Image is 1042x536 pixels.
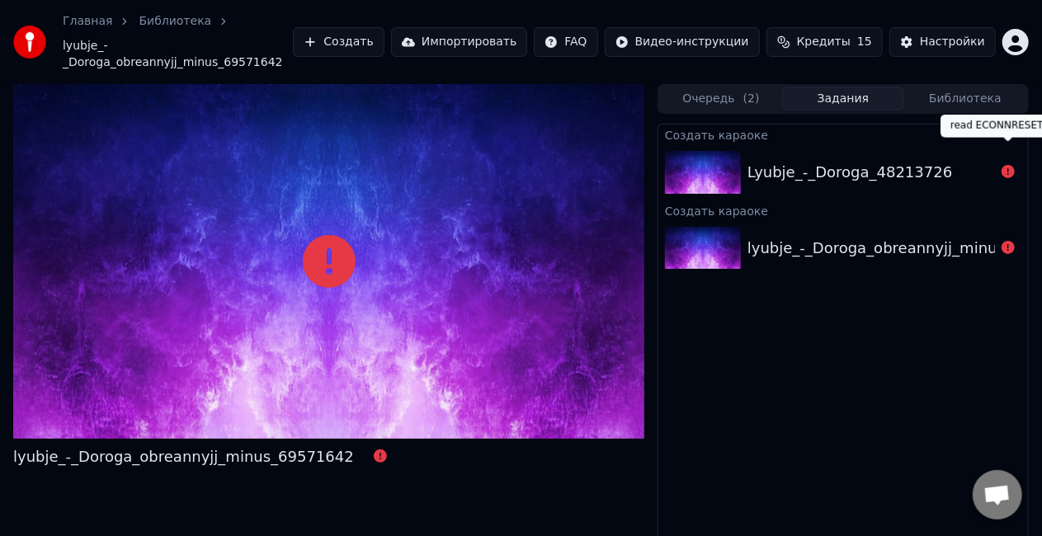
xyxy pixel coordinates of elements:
[658,125,1028,144] div: Создать караоке
[889,27,996,57] button: Настройки
[293,27,384,57] button: Создать
[13,445,354,468] div: lyubje_-_Doroga_obreannyjj_minus_69571642
[13,26,46,59] img: youka
[747,161,952,184] div: Lyubje_-_Doroga_48213726
[660,87,782,110] button: Очередь
[797,34,851,50] span: Кредиты
[766,27,883,57] button: Кредиты15
[63,38,293,71] span: lyubje_-_Doroga_obreannyjj_minus_69571642
[605,27,760,57] button: Видео-инструкции
[904,87,1026,110] button: Библиотека
[857,34,872,50] span: 15
[743,91,760,107] span: ( 2 )
[391,27,528,57] button: Импортировать
[63,13,293,71] nav: breadcrumb
[63,13,112,30] a: Главная
[534,27,597,57] button: FAQ
[973,470,1022,520] div: Открытый чат
[658,200,1028,220] div: Создать караоке
[782,87,904,110] button: Задания
[139,13,211,30] a: Библиотека
[920,34,985,50] div: Настройки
